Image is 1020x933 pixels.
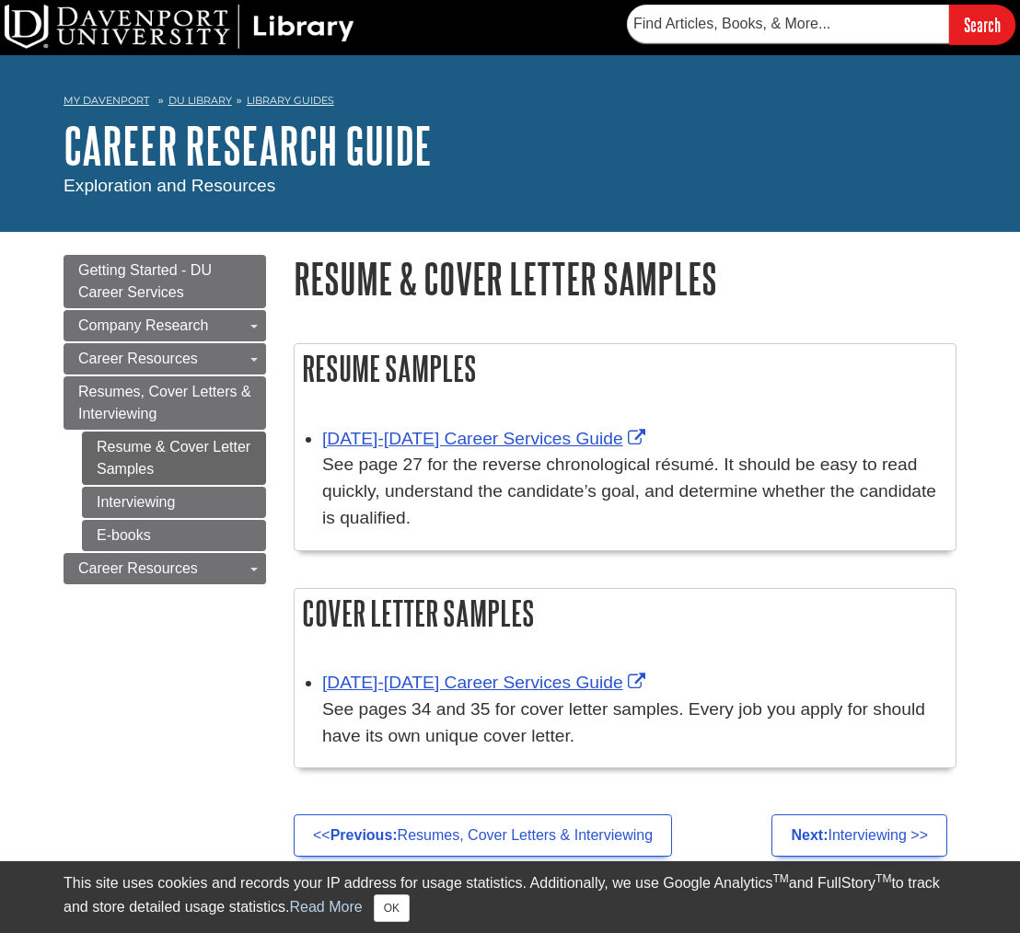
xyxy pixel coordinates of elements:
a: Getting Started - DU Career Services [64,255,266,308]
a: Interviewing [82,487,266,518]
a: Link opens in new window [322,429,650,448]
a: Career Resources [64,553,266,584]
input: Search [949,5,1015,44]
h1: Resume & Cover Letter Samples [294,255,956,302]
a: E-books [82,520,266,551]
span: Career Resources [78,560,198,576]
div: See page 27 for the reverse chronological résumé. It should be easy to read quickly, understand t... [322,452,946,531]
a: DU Library [168,94,232,107]
h2: Resume Samples [295,344,956,393]
button: Close [374,894,410,922]
span: Career Resources [78,351,198,366]
a: Library Guides [247,94,334,107]
input: Find Articles, Books, & More... [627,5,949,43]
a: Resume & Cover Letter Samples [82,432,266,485]
a: Career Research Guide [64,117,432,174]
sup: TM [772,872,788,885]
a: My Davenport [64,93,149,109]
form: Searches DU Library's articles, books, and more [627,5,1015,44]
img: DU Library [5,5,354,49]
strong: Next: [791,827,828,843]
span: Company Research [78,317,208,333]
a: Company Research [64,310,266,341]
a: Career Resources [64,343,266,374]
a: Read More [289,899,362,915]
nav: breadcrumb [64,88,956,118]
a: Next:Interviewing >> [771,814,947,857]
div: Guide Page Menu [64,255,266,584]
a: Link opens in new window [322,673,650,692]
sup: TM [875,872,891,885]
h2: Cover Letter Samples [295,589,956,638]
strong: Previous: [330,827,398,843]
a: Resumes, Cover Letters & Interviewing [64,376,266,430]
span: Resumes, Cover Letters & Interviewing [78,384,251,421]
div: See pages 34 and 35 for cover letter samples. Every job you apply for should have its own unique ... [322,697,946,750]
span: Exploration and Resources [64,176,275,195]
a: <<Previous:Resumes, Cover Letters & Interviewing [294,814,672,857]
div: This site uses cookies and records your IP address for usage statistics. Additionally, we use Goo... [64,872,956,922]
span: Getting Started - DU Career Services [78,262,212,300]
